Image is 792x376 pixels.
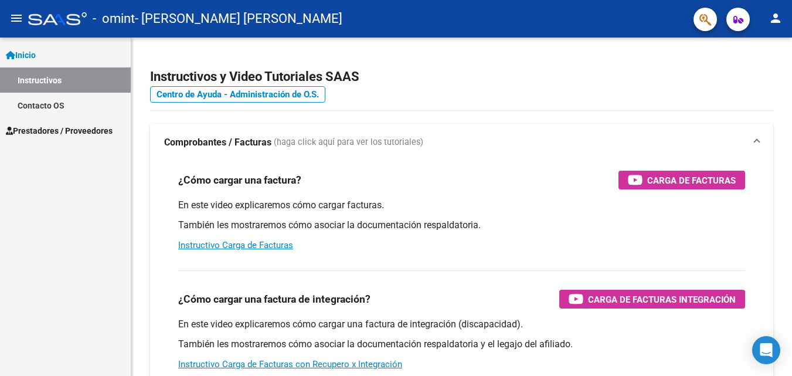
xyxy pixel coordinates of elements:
[6,124,113,137] span: Prestadores / Proveedores
[150,86,325,103] a: Centro de Ayuda - Administración de O.S.
[769,11,783,25] mat-icon: person
[559,290,745,309] button: Carga de Facturas Integración
[164,136,271,149] strong: Comprobantes / Facturas
[588,292,736,307] span: Carga de Facturas Integración
[150,66,773,88] h2: Instructivos y Video Tutoriales SAAS
[178,359,402,370] a: Instructivo Carga de Facturas con Recupero x Integración
[178,172,301,188] h3: ¿Cómo cargar una factura?
[178,199,745,212] p: En este video explicaremos cómo cargar facturas.
[9,11,23,25] mat-icon: menu
[178,240,293,250] a: Instructivo Carga de Facturas
[93,6,135,32] span: - omint
[178,318,745,331] p: En este video explicaremos cómo cargar una factura de integración (discapacidad).
[274,136,423,149] span: (haga click aquí para ver los tutoriales)
[6,49,36,62] span: Inicio
[178,291,370,307] h3: ¿Cómo cargar una factura de integración?
[647,173,736,188] span: Carga de Facturas
[150,124,773,161] mat-expansion-panel-header: Comprobantes / Facturas (haga click aquí para ver los tutoriales)
[752,336,780,364] div: Open Intercom Messenger
[178,219,745,232] p: También les mostraremos cómo asociar la documentación respaldatoria.
[178,338,745,351] p: También les mostraremos cómo asociar la documentación respaldatoria y el legajo del afiliado.
[618,171,745,189] button: Carga de Facturas
[135,6,342,32] span: - [PERSON_NAME] [PERSON_NAME]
